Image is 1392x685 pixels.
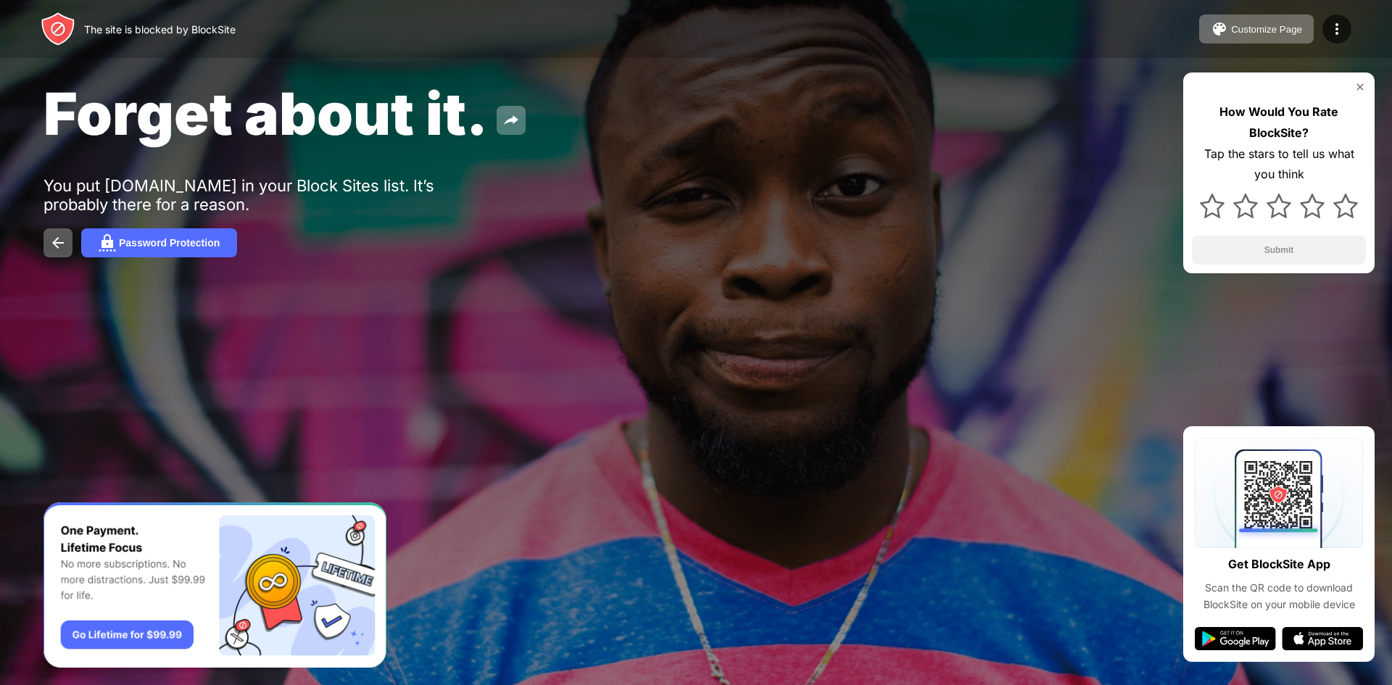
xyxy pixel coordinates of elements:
[1199,14,1314,43] button: Customize Page
[1192,101,1366,144] div: How Would You Rate BlockSite?
[1192,144,1366,186] div: Tap the stars to tell us what you think
[1195,438,1363,548] img: qrcode.svg
[1195,580,1363,613] div: Scan the QR code to download BlockSite on your mobile device
[1354,81,1366,93] img: rate-us-close.svg
[119,237,220,249] div: Password Protection
[1282,627,1363,650] img: app-store.svg
[49,234,67,252] img: back.svg
[99,234,116,252] img: password.svg
[1233,194,1258,218] img: star.svg
[1228,554,1330,575] div: Get BlockSite App
[1231,24,1302,35] div: Customize Page
[1195,627,1276,650] img: google-play.svg
[43,176,492,214] div: You put [DOMAIN_NAME] in your Block Sites list. It’s probably there for a reason.
[81,228,237,257] button: Password Protection
[1200,194,1225,218] img: star.svg
[1300,194,1325,218] img: star.svg
[84,23,236,36] div: The site is blocked by BlockSite
[1328,20,1346,38] img: menu-icon.svg
[43,502,386,668] iframe: Banner
[43,78,488,149] span: Forget about it.
[1333,194,1358,218] img: star.svg
[1211,20,1228,38] img: pallet.svg
[41,12,75,46] img: header-logo.svg
[1267,194,1291,218] img: star.svg
[1192,236,1366,265] button: Submit
[502,112,520,129] img: share.svg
